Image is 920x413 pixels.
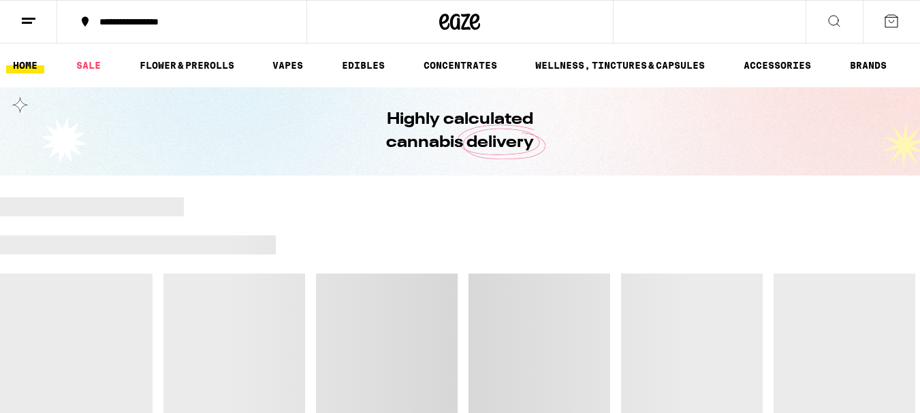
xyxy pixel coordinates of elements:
[266,57,310,73] a: VAPES
[133,57,241,73] a: FLOWER & PREROLLS
[348,108,573,154] h1: Highly calculated cannabis delivery
[69,57,108,73] a: SALE
[528,57,712,73] a: WELLNESS, TINCTURES & CAPSULES
[6,57,44,73] a: HOME
[335,57,392,73] a: EDIBLES
[417,57,504,73] a: CONCENTRATES
[737,57,818,73] a: ACCESSORIES
[843,57,893,73] button: BRANDS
